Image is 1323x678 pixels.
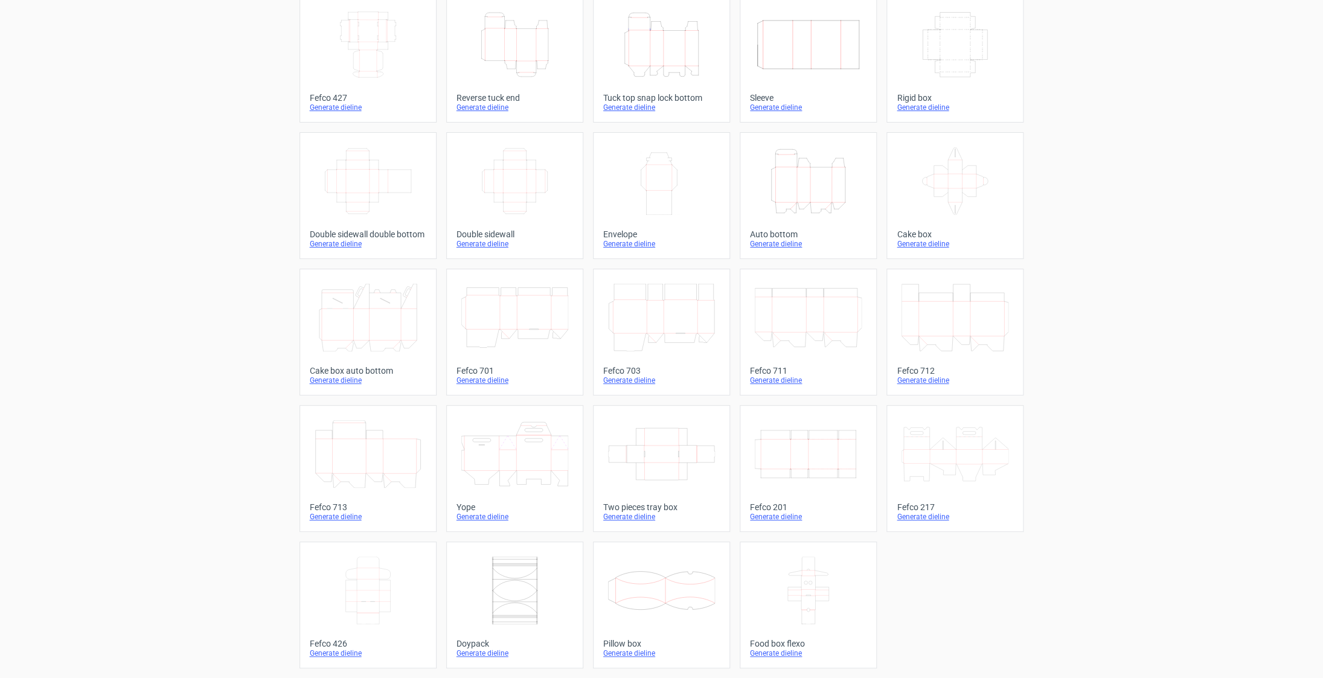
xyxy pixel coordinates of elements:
[603,229,720,239] div: Envelope
[740,269,877,395] a: Fefco 711Generate dieline
[456,103,573,112] div: Generate dieline
[897,229,1013,239] div: Cake box
[740,132,877,259] a: Auto bottomGenerate dieline
[750,229,867,239] div: Auto bottom
[897,366,1013,376] div: Fefco 712
[446,132,583,259] a: Double sidewallGenerate dieline
[593,405,730,532] a: Two pieces tray boxGenerate dieline
[310,93,426,103] div: Fefco 427
[886,132,1023,259] a: Cake boxGenerate dieline
[603,239,720,249] div: Generate dieline
[310,103,426,112] div: Generate dieline
[750,502,867,512] div: Fefco 201
[750,239,867,249] div: Generate dieline
[310,366,426,376] div: Cake box auto bottom
[897,239,1013,249] div: Generate dieline
[897,512,1013,522] div: Generate dieline
[456,239,573,249] div: Generate dieline
[456,502,573,512] div: Yope
[593,132,730,259] a: EnvelopeGenerate dieline
[750,376,867,385] div: Generate dieline
[310,639,426,648] div: Fefco 426
[603,376,720,385] div: Generate dieline
[593,542,730,668] a: Pillow boxGenerate dieline
[300,269,437,395] a: Cake box auto bottomGenerate dieline
[750,366,867,376] div: Fefco 711
[446,542,583,668] a: DoypackGenerate dieline
[750,512,867,522] div: Generate dieline
[750,639,867,648] div: Food box flexo
[310,239,426,249] div: Generate dieline
[897,376,1013,385] div: Generate dieline
[300,132,437,259] a: Double sidewall double bottomGenerate dieline
[456,376,573,385] div: Generate dieline
[603,502,720,512] div: Two pieces tray box
[456,366,573,376] div: Fefco 701
[740,405,877,532] a: Fefco 201Generate dieline
[456,648,573,658] div: Generate dieline
[603,512,720,522] div: Generate dieline
[310,512,426,522] div: Generate dieline
[593,269,730,395] a: Fefco 703Generate dieline
[310,502,426,512] div: Fefco 713
[750,103,867,112] div: Generate dieline
[446,269,583,395] a: Fefco 701Generate dieline
[310,648,426,658] div: Generate dieline
[456,229,573,239] div: Double sidewall
[456,93,573,103] div: Reverse tuck end
[456,639,573,648] div: Doypack
[750,93,867,103] div: Sleeve
[897,93,1013,103] div: Rigid box
[456,512,573,522] div: Generate dieline
[886,405,1023,532] a: Fefco 217Generate dieline
[310,229,426,239] div: Double sidewall double bottom
[897,103,1013,112] div: Generate dieline
[603,93,720,103] div: Tuck top snap lock bottom
[300,405,437,532] a: Fefco 713Generate dieline
[897,502,1013,512] div: Fefco 217
[603,639,720,648] div: Pillow box
[886,269,1023,395] a: Fefco 712Generate dieline
[603,103,720,112] div: Generate dieline
[310,376,426,385] div: Generate dieline
[300,542,437,668] a: Fefco 426Generate dieline
[446,405,583,532] a: YopeGenerate dieline
[603,648,720,658] div: Generate dieline
[750,648,867,658] div: Generate dieline
[740,542,877,668] a: Food box flexoGenerate dieline
[603,366,720,376] div: Fefco 703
